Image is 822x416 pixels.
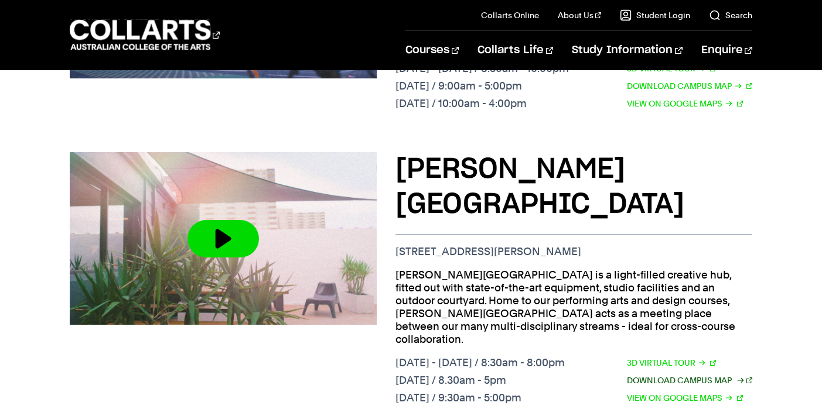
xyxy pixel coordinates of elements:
a: Download Campus Map [627,374,752,387]
a: Courses [405,31,459,70]
a: 3D Virtual Tour [627,356,716,369]
a: Collarts Life [477,31,553,70]
a: Study Information [572,31,682,70]
a: Enquire [701,31,752,70]
p: [DATE] / 9:30am - 5:00pm [395,391,565,404]
p: [DATE] / 8.30am - 5pm [395,374,565,387]
p: [DATE] / 10:00am - 4:00pm [395,97,569,110]
p: [DATE] / 9:00am - 5:00pm [395,80,569,92]
a: About Us [558,9,601,21]
a: Download Campus Map [627,80,752,92]
p: [STREET_ADDRESS][PERSON_NAME] [395,245,752,258]
img: Video thumbnail [70,152,377,325]
div: Go to homepage [70,18,220,51]
a: View on Google Maps [627,391,743,404]
a: Student Login [620,9,690,21]
p: [DATE] - [DATE] / 8:30am - 8:00pm [395,356,565,369]
h3: [PERSON_NAME][GEOGRAPHIC_DATA] [395,152,752,222]
p: [PERSON_NAME][GEOGRAPHIC_DATA] is a light-filled creative hub, fitted out with state-of-the-art e... [395,269,752,346]
a: Search [709,9,752,21]
a: Collarts Online [481,9,539,21]
a: View on Google Maps [627,97,743,110]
